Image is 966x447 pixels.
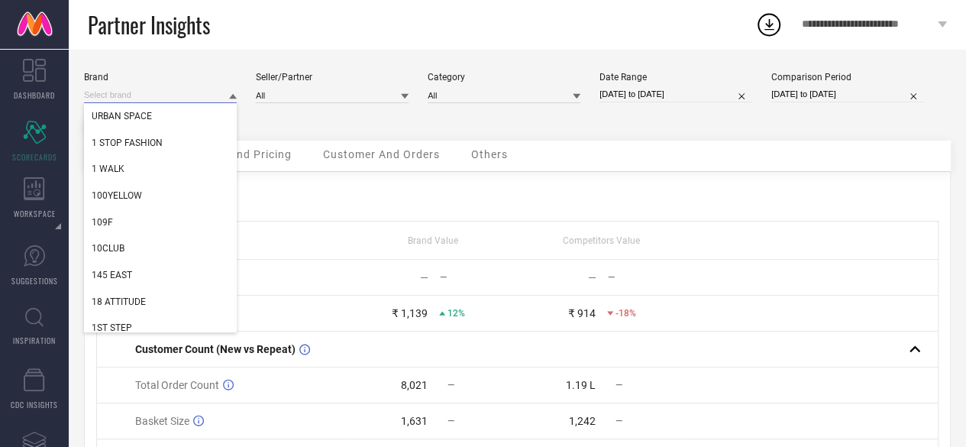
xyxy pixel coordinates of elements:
span: — [447,380,454,390]
div: — [420,271,428,283]
div: 145 EAST [84,262,237,288]
div: — [608,272,685,283]
span: — [615,380,622,390]
span: 1 WALK [92,164,124,174]
div: ₹ 1,139 [392,307,428,319]
div: 1,242 [569,415,596,427]
span: Customer Count (New vs Repeat) [135,343,296,355]
span: 12% [447,308,465,319]
span: WORKSPACE [14,208,56,219]
div: — [588,271,596,283]
input: Select brand [84,87,237,103]
input: Select date range [599,86,752,102]
span: 145 EAST [92,270,132,280]
div: — [440,272,517,283]
span: 10CLUB [92,243,124,254]
span: Partner Insights [88,9,210,40]
span: Others [471,148,508,160]
div: 1 WALK [84,156,237,182]
div: 18 ATTITUDE [84,289,237,315]
div: 1.19 L [566,379,596,391]
div: Date Range [599,72,752,83]
span: — [447,416,454,426]
div: 10CLUB [84,235,237,261]
div: Seller/Partner [256,72,409,83]
span: 1 STOP FASHION [92,138,163,148]
div: 100YELLOW [84,183,237,209]
span: 100YELLOW [92,190,142,201]
div: 1,631 [401,415,428,427]
input: Select comparison period [771,86,924,102]
span: 18 ATTITUDE [92,296,146,307]
div: 8,021 [401,379,428,391]
div: Brand [84,72,237,83]
span: URBAN SPACE [92,111,152,121]
span: 109F [92,217,113,228]
div: Category [428,72,580,83]
div: Comparison Period [771,72,924,83]
span: INSPIRATION [13,335,56,346]
span: Customer And Orders [323,148,440,160]
span: — [615,416,622,426]
span: Competitors Value [563,235,640,246]
div: 1ST STEP [84,315,237,341]
span: CDC INSIGHTS [11,399,58,410]
span: 1ST STEP [92,322,132,333]
div: 109F [84,209,237,235]
div: Metrics [96,183,939,202]
span: SCORECARDS [12,151,57,163]
span: -18% [615,308,636,319]
span: DASHBOARD [14,89,55,101]
span: Brand Value [408,235,458,246]
div: URBAN SPACE [84,103,237,129]
div: 1 STOP FASHION [84,130,237,156]
span: Total Order Count [135,379,219,391]
div: Open download list [755,11,783,38]
span: Basket Size [135,415,189,427]
span: SUGGESTIONS [11,275,58,287]
div: ₹ 914 [568,307,596,319]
